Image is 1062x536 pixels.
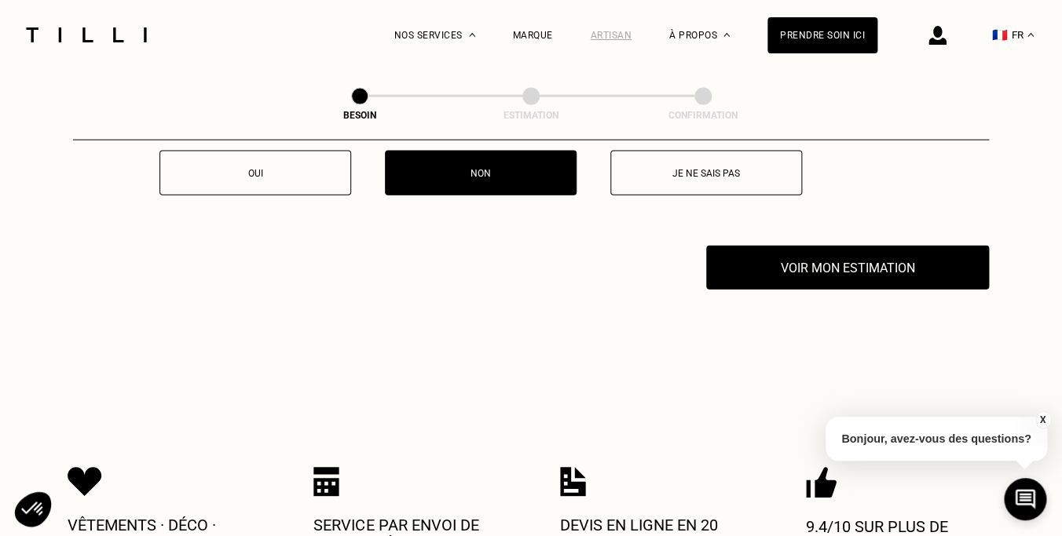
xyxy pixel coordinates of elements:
[20,27,152,42] img: Logo du service de couturière Tilli
[513,30,553,41] a: Marque
[610,151,802,195] button: Je ne sais pas
[394,168,568,179] p: Non
[281,110,438,121] div: Besoin
[826,417,1047,461] p: Bonjour, avez-vous des questions?
[928,26,947,45] img: icône connexion
[706,246,989,290] button: Voir mon estimation
[1035,411,1050,428] button: X
[806,467,837,498] img: Icon
[469,33,475,37] img: Menu déroulant
[723,33,730,37] img: Menu déroulant à propos
[385,151,577,195] button: Non
[168,168,342,179] p: Oui
[591,30,632,41] a: Artisan
[560,467,586,497] img: Icon
[767,17,877,53] a: Prendre soin ici
[619,168,793,179] p: Je ne sais pas
[992,27,1008,42] span: 🇫🇷
[1027,33,1034,37] img: menu déroulant
[624,110,782,121] div: Confirmation
[452,110,610,121] div: Estimation
[313,467,339,497] img: Icon
[68,467,102,497] img: Icon
[159,151,351,195] button: Oui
